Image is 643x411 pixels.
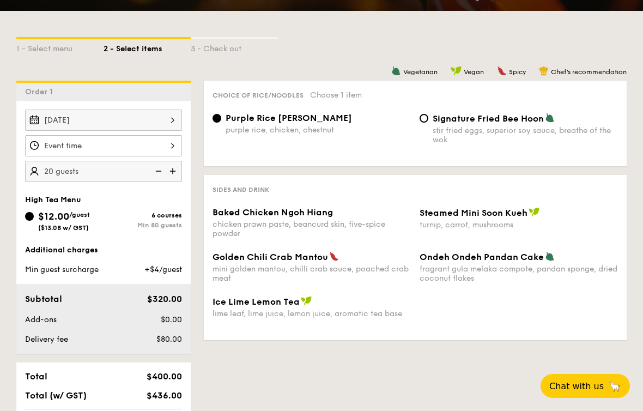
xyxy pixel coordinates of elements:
div: Additional charges [25,245,182,256]
div: turnip, carrot, mushrooms [420,220,618,229]
input: $12.00/guest($13.08 w/ GST)6 coursesMin 80 guests [25,212,34,221]
span: Golden Chili Crab Mantou [213,252,328,262]
span: Choice of rice/noodles [213,92,304,99]
span: $400.00 [147,371,182,382]
img: icon-vegetarian.fe4039eb.svg [545,113,555,123]
div: mini golden mantou, chilli crab sauce, poached crab meat [213,264,411,283]
button: Chat with us🦙 [541,374,630,398]
span: ($13.08 w/ GST) [38,224,89,232]
span: Baked Chicken Ngoh Hiang [213,207,333,217]
img: icon-chef-hat.a58ddaea.svg [539,66,549,76]
img: icon-vegan.f8ff3823.svg [529,207,539,217]
input: Event time [25,135,182,156]
span: $80.00 [156,335,182,344]
input: Purple Rice [PERSON_NAME]purple rice, chicken, chestnut [213,114,221,123]
span: Vegetarian [403,68,438,76]
input: Number of guests [25,161,182,182]
div: lime leaf, lime juice, lemon juice, aromatic tea base [213,309,411,318]
img: icon-vegan.f8ff3823.svg [301,296,312,306]
span: $0.00 [161,315,182,324]
span: Subtotal [25,294,62,304]
span: Order 1 [25,87,57,96]
img: icon-reduce.1d2dbef1.svg [149,161,166,182]
span: Steamed Mini Soon Kueh [420,208,527,218]
span: Signature Fried Bee Hoon [433,113,544,124]
div: stir fried eggs, superior soy sauce, breathe of the wok [433,126,618,144]
span: /guest [69,211,90,219]
span: Ondeh Ondeh Pandan Cake [420,252,544,262]
span: Total [25,371,47,382]
span: Add-ons [25,315,57,324]
span: Min guest surcharge [25,265,99,274]
span: Choose 1 item [310,90,362,100]
img: icon-vegetarian.fe4039eb.svg [545,251,555,261]
span: Spicy [509,68,526,76]
span: +$4/guest [144,265,182,274]
div: 1 - Select menu [16,39,104,55]
span: $12.00 [38,210,69,222]
img: icon-vegan.f8ff3823.svg [451,66,462,76]
div: Min 80 guests [104,221,182,229]
span: High Tea Menu [25,195,81,204]
span: 🦙 [608,380,621,392]
span: Chat with us [549,381,604,391]
span: Purple Rice [PERSON_NAME] [226,113,352,123]
div: 2 - Select items [104,39,191,55]
div: purple rice, chicken, chestnut [226,125,411,135]
span: $320.00 [147,294,182,304]
img: icon-spicy.37a8142b.svg [329,251,339,261]
span: Total (w/ GST) [25,390,87,401]
img: icon-vegetarian.fe4039eb.svg [391,66,401,76]
input: Signature Fried Bee Hoonstir fried eggs, superior soy sauce, breathe of the wok [420,114,428,123]
img: icon-add.58712e84.svg [166,161,182,182]
div: 6 courses [104,211,182,219]
img: icon-spicy.37a8142b.svg [497,66,507,76]
span: Vegan [464,68,484,76]
span: Chef's recommendation [551,68,627,76]
span: $436.00 [147,390,182,401]
div: fragrant gula melaka compote, pandan sponge, dried coconut flakes [420,264,618,283]
span: Delivery fee [25,335,68,344]
input: Event date [25,110,182,131]
span: Sides and Drink [213,186,269,194]
div: chicken prawn paste, beancurd skin, five-spice powder [213,220,411,238]
span: Ice Lime Lemon Tea [213,297,300,307]
div: 3 - Check out [191,39,278,55]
